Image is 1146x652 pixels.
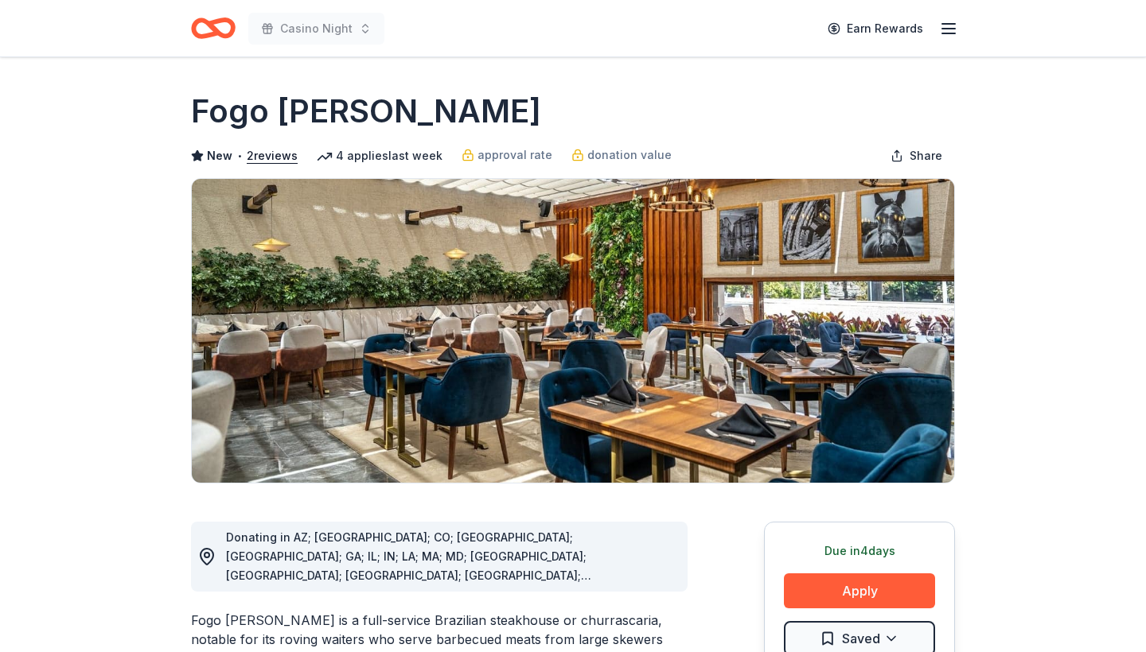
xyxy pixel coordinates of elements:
span: • [237,149,243,162]
img: Image for Fogo de Chao [192,179,954,483]
a: Home [191,10,236,47]
span: New [207,146,232,165]
a: approval rate [462,146,552,165]
span: Saved [842,628,880,649]
div: 4 applies last week [317,146,442,165]
span: Casino Night [280,19,353,38]
button: Share [878,140,955,172]
span: Donating in AZ; [GEOGRAPHIC_DATA]; CO; [GEOGRAPHIC_DATA]; [GEOGRAPHIC_DATA]; GA; IL; IN; LA; MA; ... [226,530,603,639]
button: Apply [784,573,935,608]
span: donation value [587,146,672,165]
a: Earn Rewards [818,14,933,43]
a: donation value [571,146,672,165]
span: approval rate [477,146,552,165]
button: Casino Night [248,13,384,45]
div: Due in 4 days [784,541,935,561]
button: 2reviews [247,146,298,165]
span: Share [910,146,942,165]
h1: Fogo [PERSON_NAME] [191,89,541,134]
